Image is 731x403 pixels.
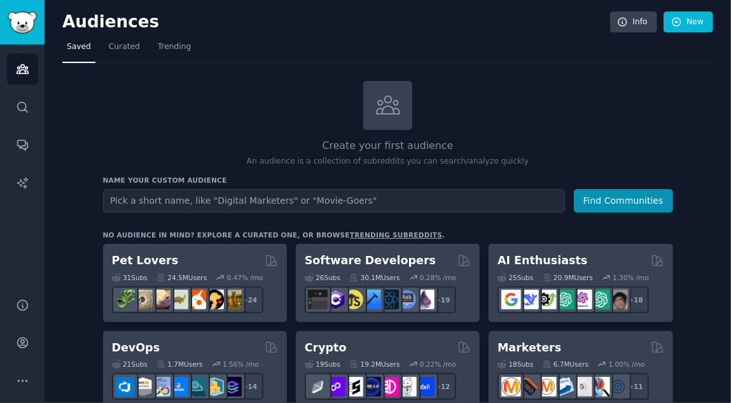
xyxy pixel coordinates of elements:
img: azuredevops [115,377,135,397]
button: Find Communities [574,189,673,213]
div: 20.9M Users [543,273,593,282]
div: 19.2M Users [349,360,400,369]
img: AskComputerScience [397,290,417,309]
img: iOSProgramming [361,290,381,309]
img: turtle [169,290,188,309]
img: AskMarketing [537,377,557,397]
span: Saved [67,41,91,53]
h2: Marketers [498,340,561,356]
img: cockatiel [186,290,206,309]
div: 1.56 % /mo [223,360,259,369]
img: elixir [415,290,435,309]
a: New [664,11,713,33]
img: DevOpsLinks [169,377,188,397]
h2: AI Enthusiasts [498,253,587,269]
div: 0.22 % /mo [420,360,456,369]
div: 1.30 % /mo [613,273,649,282]
img: PetAdvice [204,290,224,309]
div: 24.5M Users [157,273,207,282]
div: + 14 [237,373,263,400]
img: herpetology [115,290,135,309]
img: googleads [573,377,592,397]
img: bigseo [519,377,539,397]
img: aws_cdk [204,377,224,397]
span: Curated [109,41,140,53]
div: + 24 [237,286,263,313]
div: + 18 [622,286,649,313]
img: ballpython [133,290,153,309]
a: Trending [153,37,195,63]
div: 18 Sub s [498,360,533,369]
img: AWS_Certified_Experts [133,377,153,397]
img: platformengineering [186,377,206,397]
img: leopardgeckos [151,290,171,309]
div: No audience in mind? Explore a curated one, or browse . [103,230,445,239]
div: 19 Sub s [305,360,340,369]
img: OnlineMarketing [608,377,628,397]
div: + 11 [622,373,649,400]
img: ethstaker [344,377,363,397]
img: csharp [326,290,345,309]
div: 21 Sub s [112,360,148,369]
img: defiblockchain [379,377,399,397]
div: 1.00 % /mo [609,360,645,369]
a: trending subreddits [350,231,442,239]
img: DeepSeek [519,290,539,309]
h2: Create your first audience [103,138,673,154]
div: 0.47 % /mo [227,273,263,282]
img: ArtificalIntelligence [608,290,628,309]
a: Curated [104,37,144,63]
img: Docker_DevOps [151,377,171,397]
h3: Name your custom audience [103,176,673,185]
p: An audience is a collection of subreddits you can search/analyze quickly [103,156,673,167]
div: 26 Sub s [305,273,340,282]
img: GoogleGeminiAI [501,290,521,309]
img: Emailmarketing [555,377,574,397]
span: Trending [158,41,191,53]
div: 6.7M Users [543,360,589,369]
a: Saved [62,37,95,63]
div: 25 Sub s [498,273,533,282]
div: + 19 [429,286,456,313]
img: reactnative [379,290,399,309]
h2: Pet Lovers [112,253,179,269]
img: ethfinance [308,377,328,397]
img: GummySearch logo [8,11,37,34]
div: 0.28 % /mo [420,273,456,282]
div: 31 Sub s [112,273,148,282]
img: web3 [361,377,381,397]
a: Info [610,11,657,33]
img: 0xPolygon [326,377,345,397]
input: Pick a short name, like "Digital Marketers" or "Movie-Goers" [103,189,565,213]
img: dogbreed [222,290,242,309]
div: + 12 [429,373,456,400]
img: chatgpt_promptDesign [555,290,574,309]
h2: DevOps [112,340,160,356]
img: MarketingResearch [590,377,610,397]
img: software [308,290,328,309]
img: learnjavascript [344,290,363,309]
h2: Audiences [62,12,610,32]
img: OpenAIDev [573,290,592,309]
img: defi_ [415,377,435,397]
img: CryptoNews [397,377,417,397]
div: 30.1M Users [349,273,400,282]
div: 1.7M Users [157,360,203,369]
img: content_marketing [501,377,521,397]
img: chatgpt_prompts_ [590,290,610,309]
img: PlatformEngineers [222,377,242,397]
h2: Software Developers [305,253,436,269]
h2: Crypto [305,340,347,356]
img: AItoolsCatalog [537,290,557,309]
